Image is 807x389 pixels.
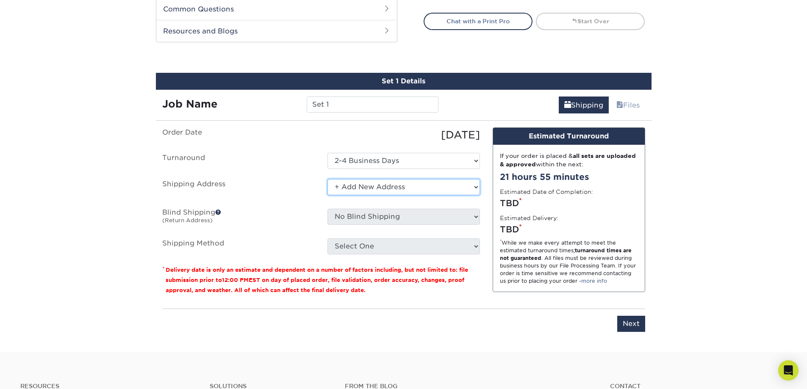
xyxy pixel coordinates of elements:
label: Estimated Delivery: [500,214,558,222]
span: shipping [564,101,571,109]
label: Turnaround [156,153,321,169]
span: 12:00 PM [222,277,249,283]
div: 21 hours 55 minutes [500,171,638,183]
a: Shipping [559,97,609,113]
label: Shipping Address [156,179,321,199]
small: Delivery date is only an estimate and dependent on a number of factors including, but not limited... [166,267,468,293]
div: [DATE] [321,127,486,143]
input: Next [617,316,645,332]
label: Shipping Method [156,238,321,254]
a: Chat with a Print Pro [424,13,532,30]
div: TBD [500,223,638,236]
div: TBD [500,197,638,210]
small: (Return Address) [162,217,213,223]
label: Estimated Date of Completion: [500,188,593,196]
strong: Job Name [162,98,217,110]
a: more info [581,278,607,284]
div: If your order is placed & within the next: [500,152,638,169]
span: files [616,101,623,109]
label: Blind Shipping [156,209,321,228]
div: Open Intercom Messenger [778,360,799,381]
input: Enter a job name [307,97,438,113]
div: Estimated Turnaround [493,128,645,145]
div: While we make every attempt to meet the estimated turnaround times; . All files must be reviewed ... [500,239,638,285]
a: Files [611,97,645,113]
h2: Resources and Blogs [156,20,397,42]
strong: turnaround times are not guaranteed [500,247,632,261]
label: Order Date [156,127,321,143]
a: Start Over [536,13,645,30]
div: Set 1 Details [156,73,652,90]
